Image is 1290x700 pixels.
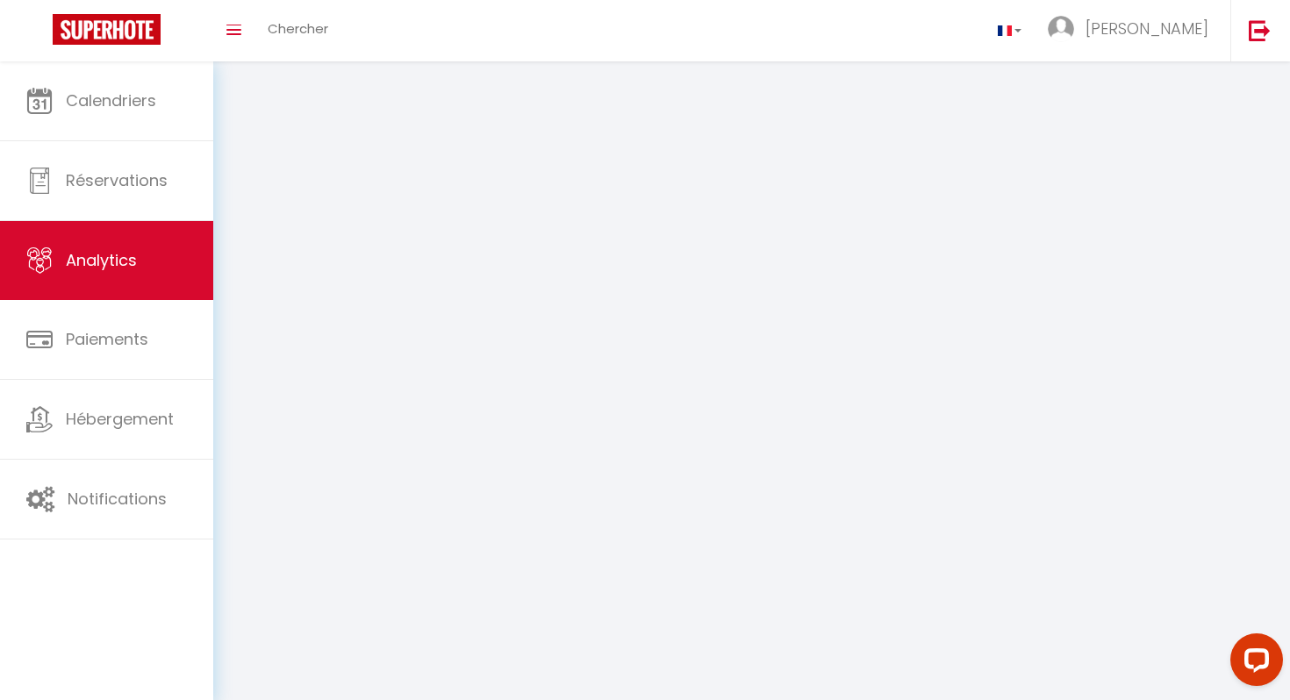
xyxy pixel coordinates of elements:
[268,19,328,38] span: Chercher
[1216,626,1290,700] iframe: LiveChat chat widget
[1086,18,1208,39] span: [PERSON_NAME]
[53,14,161,45] img: Super Booking
[68,488,167,510] span: Notifications
[66,89,156,111] span: Calendriers
[1249,19,1271,41] img: logout
[66,408,174,430] span: Hébergement
[66,169,168,191] span: Réservations
[1048,16,1074,42] img: ...
[66,249,137,271] span: Analytics
[66,328,148,350] span: Paiements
